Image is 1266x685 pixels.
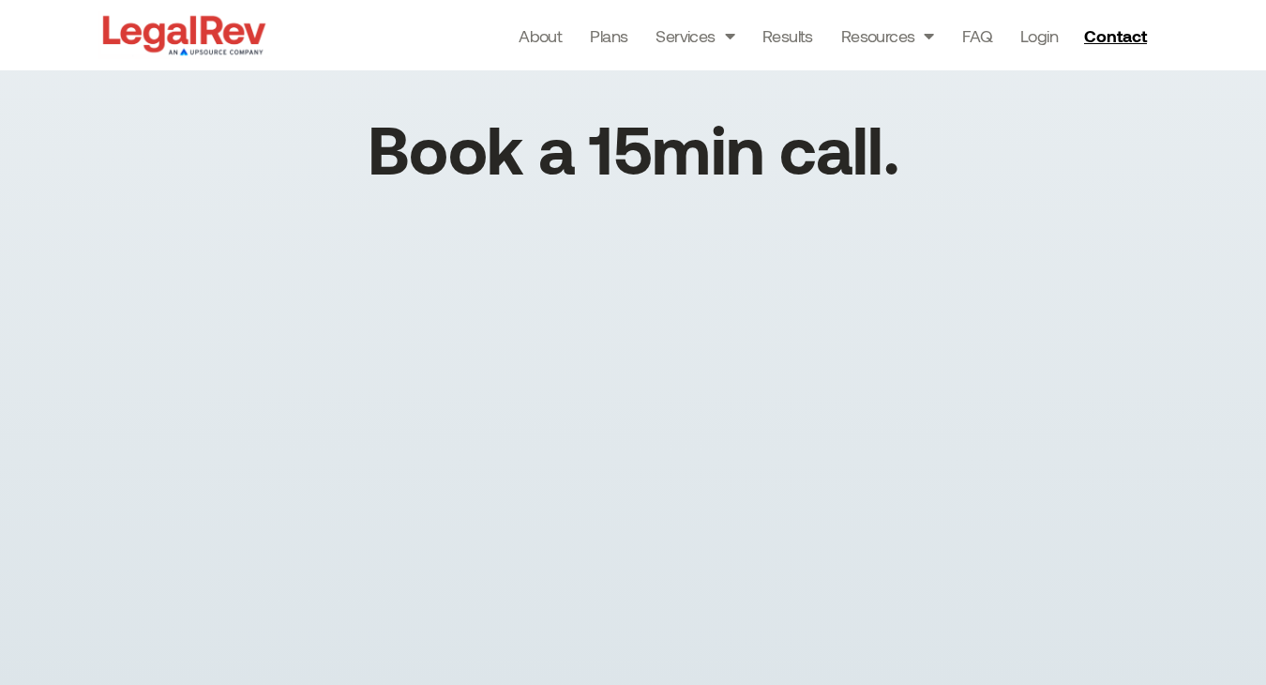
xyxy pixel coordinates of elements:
a: Contact [1077,21,1159,51]
a: Plans [590,23,627,49]
a: About [519,23,562,49]
a: Services [656,23,734,49]
a: Login [1020,23,1058,49]
nav: Menu [519,23,1058,49]
span: Contact [1084,27,1147,44]
a: FAQ [962,23,992,49]
a: Resources [841,23,934,49]
a: Results [762,23,813,49]
h1: Book a 15min call. [368,115,899,181]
